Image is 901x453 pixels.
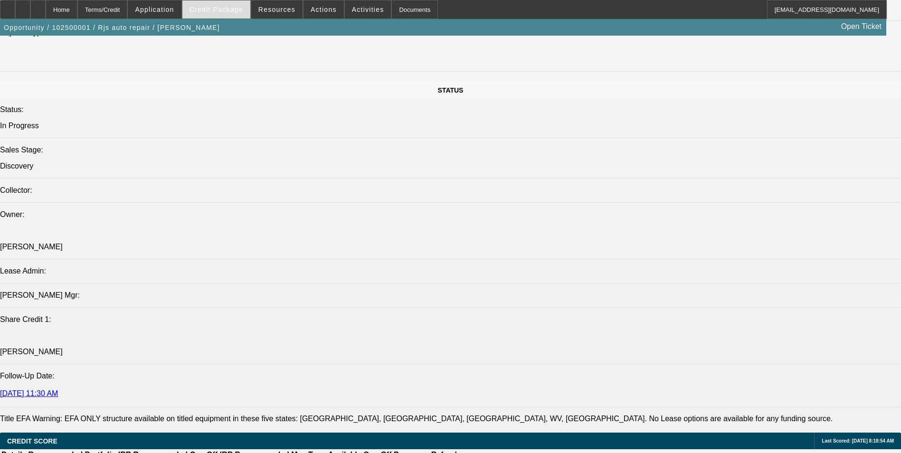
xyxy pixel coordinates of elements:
[352,6,384,13] span: Activities
[258,6,295,13] span: Resources
[438,86,464,94] span: STATUS
[182,0,250,19] button: Credit Package
[4,24,220,31] span: Opportunity / 102500001 / Rjs auto repair / [PERSON_NAME]
[837,19,885,35] a: Open Ticket
[135,6,174,13] span: Application
[7,437,57,445] span: CREDIT SCORE
[65,415,833,423] label: EFA ONLY structure available on titled equipment in these five states: [GEOGRAPHIC_DATA], [GEOGRA...
[345,0,391,19] button: Activities
[822,438,894,444] span: Last Scored: [DATE] 8:18:54 AM
[128,0,181,19] button: Application
[190,6,243,13] span: Credit Package
[311,6,337,13] span: Actions
[303,0,344,19] button: Actions
[251,0,303,19] button: Resources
